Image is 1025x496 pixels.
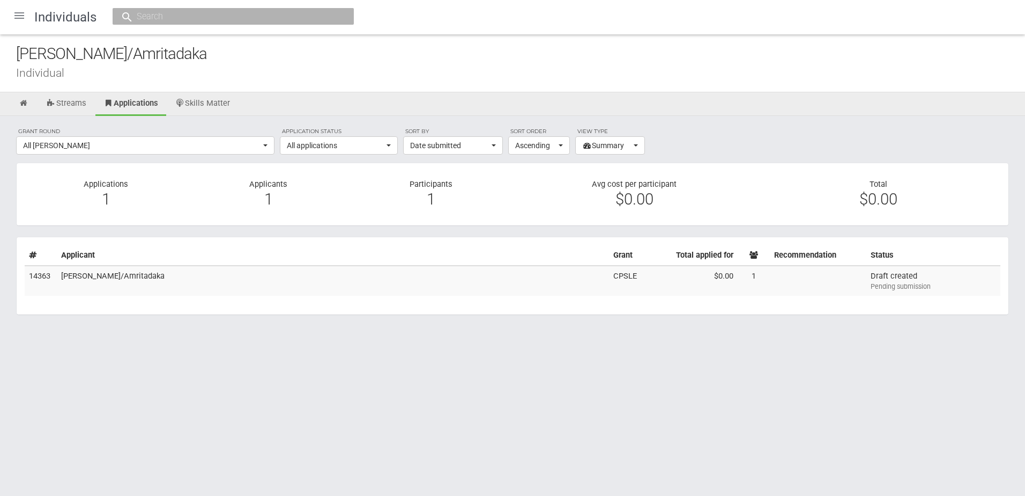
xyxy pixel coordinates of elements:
[403,127,503,136] label: Sort by
[871,282,996,291] div: Pending submission
[508,127,570,136] label: Sort order
[25,266,57,296] td: 14363
[609,266,641,296] td: CPSLE
[287,140,384,151] span: All applications
[23,140,261,151] span: All [PERSON_NAME]
[16,67,1025,78] div: Individual
[57,245,609,266] th: Applicant
[866,266,1000,296] td: Draft created
[521,194,748,204] div: $0.00
[25,179,187,210] div: Applications
[38,92,94,116] a: Streams
[403,136,503,155] button: Date submitted
[358,194,504,204] div: 1
[95,92,166,116] a: Applications
[16,127,274,136] label: Grant round
[641,245,738,266] th: Total applied for
[582,140,631,151] span: Summary
[280,136,398,155] button: All applications
[350,179,512,210] div: Participants
[756,179,1000,205] div: Total
[33,194,179,204] div: 1
[410,140,489,151] span: Date submitted
[641,266,738,296] td: $0.00
[512,179,756,210] div: Avg cost per participant
[770,245,866,266] th: Recommendation
[738,266,770,296] td: 1
[195,194,341,204] div: 1
[16,42,1025,65] div: [PERSON_NAME]/Amritadaka
[609,245,641,266] th: Grant
[133,11,322,22] input: Search
[508,136,570,155] button: Ascending
[280,127,398,136] label: Application status
[866,245,1000,266] th: Status
[575,127,645,136] label: View type
[57,266,609,296] td: [PERSON_NAME]/Amritadaka
[575,136,645,155] button: Summary
[764,194,992,204] div: $0.00
[187,179,350,210] div: Applicants
[167,92,239,116] a: Skills Matter
[515,140,556,151] span: Ascending
[16,136,274,155] button: All [PERSON_NAME]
